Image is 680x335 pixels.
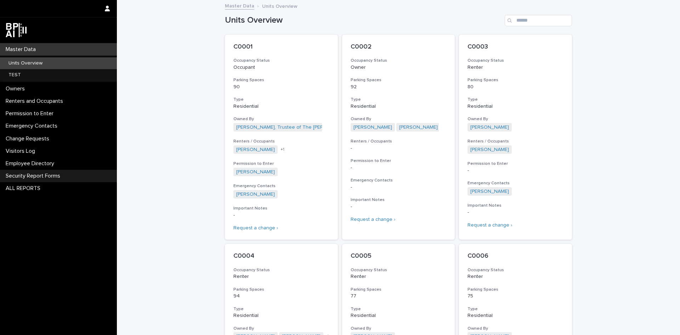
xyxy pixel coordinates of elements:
img: dwgmcNfxSF6WIOOXiGgu [6,23,27,37]
h3: Type [351,306,447,312]
h3: Type [233,97,329,102]
h3: Owned By [467,326,563,331]
p: Owners [3,85,30,92]
h3: Type [467,97,563,102]
p: 92 [351,84,447,90]
h3: Permission to Enter [233,161,329,167]
h3: Occupancy Status [467,267,563,273]
a: Master Data [225,1,254,10]
h3: Owned By [351,326,447,331]
p: Residential [467,104,563,110]
h3: Important Notes [351,197,447,203]
p: ALL REPORTS [3,185,46,192]
h3: Occupancy Status [351,58,447,63]
p: Renter [467,65,563,71]
a: [PERSON_NAME] [236,147,275,153]
h3: Emergency Contacts [467,180,563,186]
h3: Occupancy Status [351,267,447,273]
p: TEST [3,72,27,78]
h3: Parking Spaces [351,77,447,83]
p: C0005 [351,252,447,260]
a: [PERSON_NAME] [236,191,275,197]
h1: Units Overview [225,15,502,26]
a: C0003Occupancy StatusRenterParking Spaces80TypeResidentialOwned By[PERSON_NAME] Renters / Occupan... [459,35,572,240]
p: Owner [351,65,447,71]
input: Search [505,15,572,26]
h3: Type [467,306,563,312]
a: [PERSON_NAME] [236,169,275,175]
h3: Occupancy Status [467,58,563,63]
h3: Occupancy Status [233,58,329,63]
h3: Emergency Contacts [233,183,329,189]
p: Visitors Log [3,148,41,155]
h3: Important Notes [233,206,329,211]
p: Renters and Occupants [3,98,69,105]
h3: Type [233,306,329,312]
a: Request a change › [233,225,278,230]
p: Renter [351,274,447,280]
a: [PERSON_NAME] [353,124,392,130]
a: Request a change › [467,223,512,228]
p: 75 [467,293,563,299]
h3: Permission to Enter [351,158,447,164]
h3: Renters / Occupants [233,139,329,144]
p: C0004 [233,252,329,260]
p: Security Report Forms [3,173,66,179]
p: Residential [233,104,329,110]
h3: Permission to Enter [467,161,563,167]
h3: Parking Spaces [467,287,563,292]
p: - [351,145,447,151]
h3: Renters / Occupants [467,139,563,144]
h3: Owned By [467,116,563,122]
h3: Owned By [233,326,329,331]
p: Master Data [3,46,41,53]
p: 77 [351,293,447,299]
p: Residential [351,313,447,319]
p: - [351,204,447,210]
p: C0006 [467,252,563,260]
p: - [467,168,563,174]
p: Renter [467,274,563,280]
h3: Parking Spaces [351,287,447,292]
a: [PERSON_NAME] [470,124,509,130]
p: C0001 [233,43,329,51]
span: + 1 [280,147,284,152]
p: C0003 [467,43,563,51]
h3: Occupancy Status [233,267,329,273]
p: 90 [233,84,329,90]
p: Residential [467,313,563,319]
a: [PERSON_NAME] [470,189,509,195]
h3: Important Notes [467,203,563,208]
h3: Type [351,97,447,102]
p: Permission to Enter [3,110,59,117]
p: - [351,165,447,171]
p: Change Requests [3,135,55,142]
a: C0002Occupancy StatusOwnerParking Spaces92TypeResidentialOwned By[PERSON_NAME] [PERSON_NAME] Rent... [342,35,455,240]
a: C0001Occupancy StatusOccupantParking Spaces90TypeResidentialOwned By[PERSON_NAME], Trustee of The... [225,35,338,240]
p: Residential [351,104,447,110]
a: [PERSON_NAME] [399,124,438,130]
h3: Parking Spaces [467,77,563,83]
h3: Parking Spaces [233,287,329,292]
a: Request a change › [351,217,395,222]
p: 80 [467,84,563,90]
p: Units Overview [3,60,48,66]
h3: Owned By [351,116,447,122]
p: Emergency Contacts [3,123,63,129]
a: [PERSON_NAME], Trustee of The [PERSON_NAME] Revocable Trust dated [DATE] [236,124,421,130]
p: - [467,210,563,216]
h3: Emergency Contacts [351,178,447,183]
h3: Owned By [233,116,329,122]
p: - [233,212,329,218]
h3: Renters / Occupants [351,139,447,144]
p: Employee Directory [3,160,60,167]
h3: Parking Spaces [233,77,329,83]
p: Residential [233,313,329,319]
p: Renter [233,274,329,280]
p: 94 [233,293,329,299]
p: C0002 [351,43,447,51]
p: Units Overview [262,2,297,10]
p: Occupant [233,65,329,71]
a: [PERSON_NAME] [470,147,509,153]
